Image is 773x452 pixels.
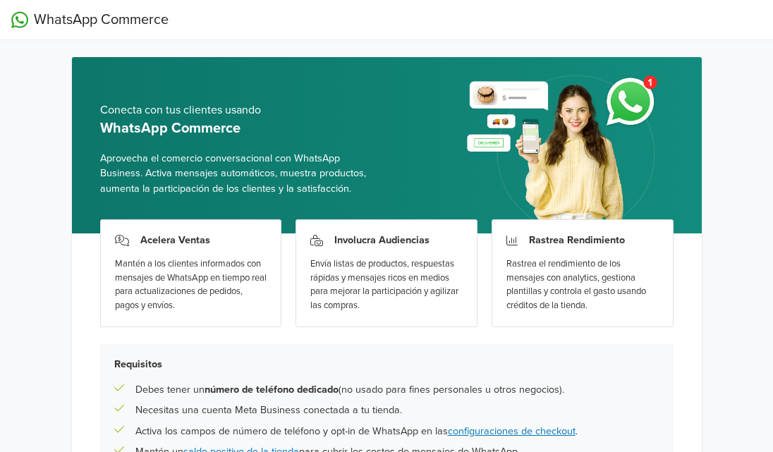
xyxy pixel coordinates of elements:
[115,257,267,312] div: Mantén a los clientes informados con mensajes de WhatsApp en tiempo real para actualizaciones de ...
[34,9,169,30] span: WhatsApp Commerce
[140,234,210,246] h3: Acelera Ventas
[455,67,673,233] img: whatsapp_setup_banner
[334,234,430,246] h3: Involucra Audiencias
[135,382,564,398] p: Debes tener un (no usado para fines personales u otros negocios).
[100,104,376,117] h5: Conecta con tus clientes usando
[100,151,376,197] span: Aprovecha el comercio conversacional con WhatsApp Business. Activa mensajes automáticos, muestra ...
[310,257,463,312] div: Envía listas de productos, respuestas rápidas y mensajes ricos en medios para mejorar la particip...
[114,358,659,370] h5: Requisitos
[506,257,659,312] div: Rastrea el rendimiento de los mensajes con analytics, gestiona plantillas y controla el gasto usa...
[205,384,339,396] b: número de teléfono dedicado
[135,403,402,418] p: Necesitas una cuenta Meta Business conectada a tu tienda.
[135,424,578,439] p: Activa los campos de número de teléfono y opt-in de WhatsApp en las .
[11,11,28,28] img: WhatsApp
[448,425,576,437] a: configuraciones de checkout
[529,234,625,246] h3: Rastrea Rendimiento
[100,120,376,137] h5: WhatsApp Commerce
